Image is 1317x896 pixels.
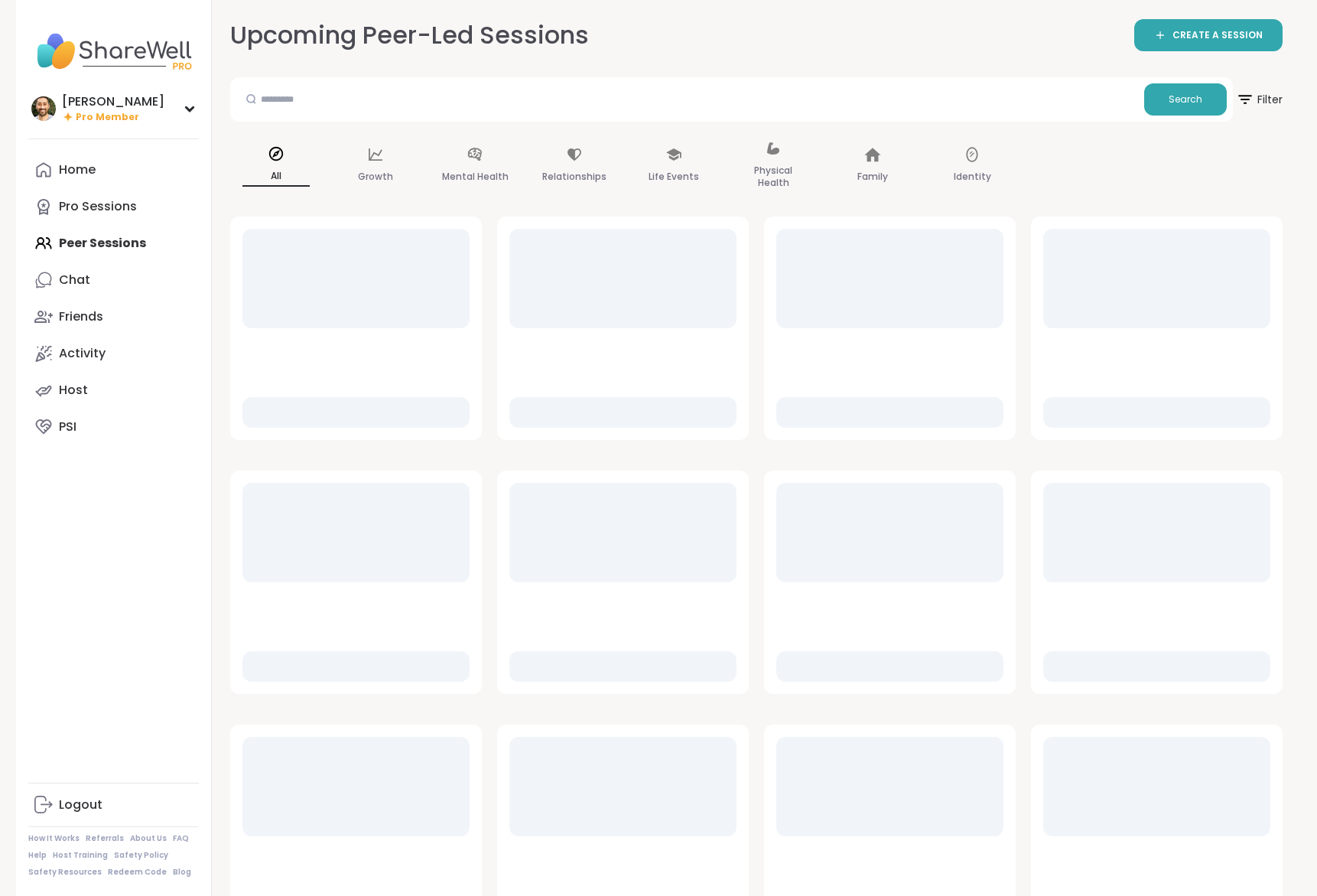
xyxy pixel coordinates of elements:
p: Family [857,168,888,186]
div: Logout [59,797,102,813]
div: Home [59,161,96,178]
img: ShareWell Nav Logo [28,24,199,78]
a: Blog [173,867,191,878]
a: Chat [28,262,199,298]
a: About Us [130,833,167,844]
a: PSI [28,409,199,445]
h2: Upcoming Peer-Led Sessions [230,18,589,53]
img: brett [31,96,56,121]
a: Safety Resources [28,867,102,878]
p: Life Events [649,168,699,186]
div: [PERSON_NAME] [62,93,164,110]
div: Activity [59,345,106,362]
span: Filter [1236,81,1283,118]
span: CREATE A SESSION [1172,29,1263,42]
span: Pro Member [76,111,139,124]
a: Safety Policy [114,850,168,861]
a: Pro Sessions [28,188,199,225]
p: All [242,167,310,187]
span: Search [1169,93,1202,106]
a: Host [28,372,199,409]
a: Logout [28,787,199,823]
a: Home [28,152,199,188]
p: Physical Health [740,161,807,192]
p: Relationships [542,168,606,186]
div: Friends [59,308,103,325]
a: Help [28,850,47,861]
a: CREATE A SESSION [1134,19,1283,51]
div: Host [59,382,88,399]
button: Search [1144,83,1227,116]
a: Activity [28,335,199,372]
p: Growth [358,168,393,186]
a: Referrals [86,833,124,844]
a: Redeem Code [108,867,167,878]
a: FAQ [173,833,189,844]
a: How It Works [28,833,80,844]
a: Host Training [53,850,108,861]
button: Filter [1236,77,1283,122]
a: Friends [28,298,199,335]
p: Mental Health [442,168,509,186]
p: Identity [954,168,991,186]
div: Pro Sessions [59,198,137,215]
div: PSI [59,419,76,435]
div: Chat [59,272,90,288]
